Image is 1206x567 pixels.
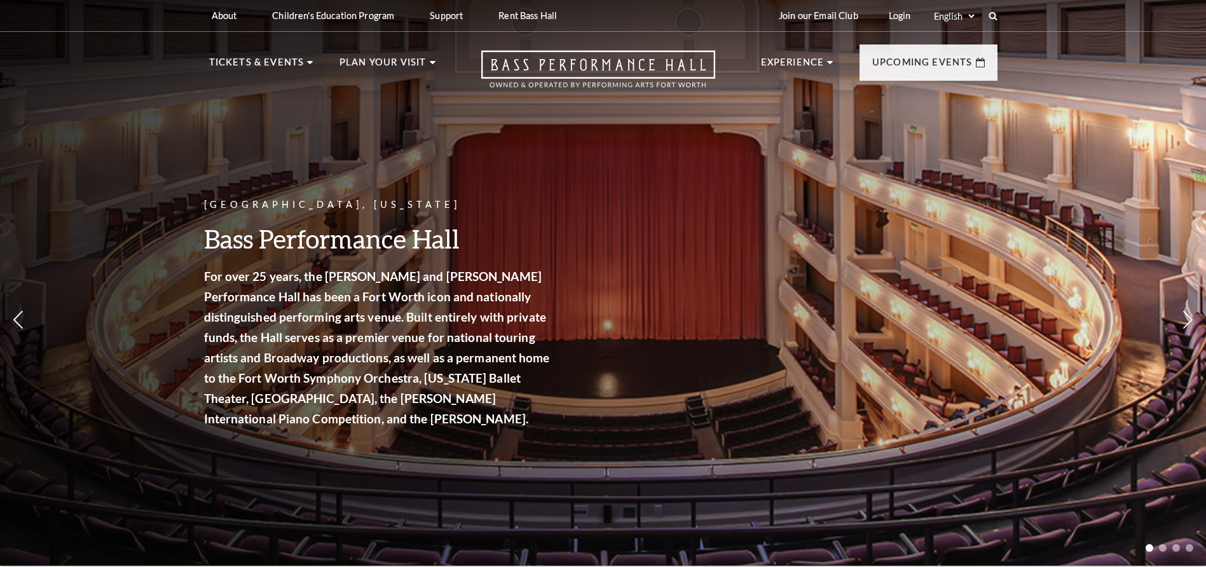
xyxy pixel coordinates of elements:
[931,10,976,22] select: Select:
[204,222,554,255] h3: Bass Performance Hall
[272,10,394,21] p: Children's Education Program
[339,55,427,78] p: Plan Your Visit
[761,55,825,78] p: Experience
[204,269,550,426] strong: For over 25 years, the [PERSON_NAME] and [PERSON_NAME] Performance Hall has been a Fort Worth ico...
[498,10,557,21] p: Rent Bass Hall
[209,55,305,78] p: Tickets & Events
[872,55,973,78] p: Upcoming Events
[430,10,463,21] p: Support
[212,10,237,21] p: About
[204,197,554,213] p: [GEOGRAPHIC_DATA], [US_STATE]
